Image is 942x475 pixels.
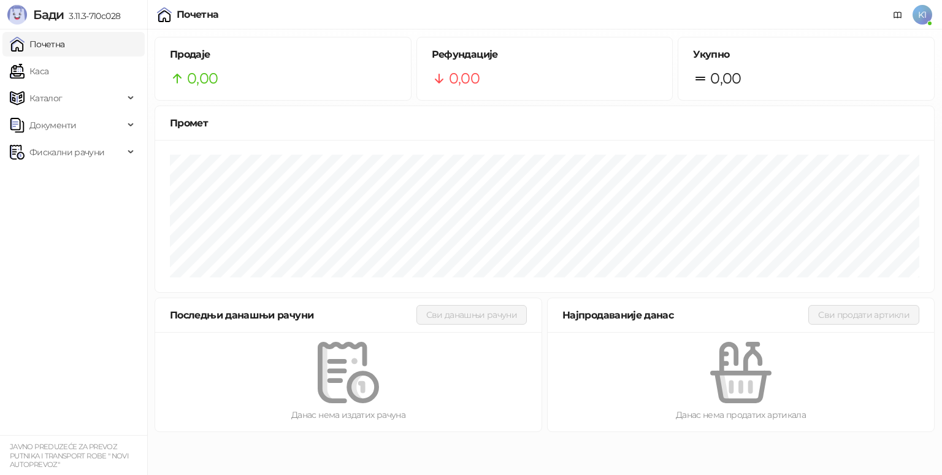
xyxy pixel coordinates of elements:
a: Каса [10,59,48,83]
a: Почетна [10,32,65,56]
div: Данас нема издатих рачуна [175,408,522,422]
h5: Укупно [693,47,919,62]
span: 0,00 [449,67,480,90]
button: Сви продати артикли [808,305,919,325]
div: Промет [170,115,919,131]
div: Почетна [177,10,219,20]
div: Последњи данашњи рачуни [170,307,416,323]
span: 3.11.3-710c028 [64,10,120,21]
span: Бади [33,7,64,22]
div: Данас нема продатих артикала [567,408,914,422]
span: 0,00 [710,67,741,90]
h5: Продаје [170,47,396,62]
img: Logo [7,5,27,25]
a: Документација [888,5,908,25]
button: Сви данашњи рачуни [416,305,527,325]
h5: Рефундације [432,47,658,62]
span: K1 [913,5,932,25]
small: JAVNO PREDUZEĆE ZA PREVOZ PUTNIKA I TRANSPORT ROBE " NOVI AUTOPREVOZ" [10,442,129,469]
div: Најпродаваније данас [562,307,808,323]
span: Фискални рачуни [29,140,104,164]
span: Документи [29,113,76,137]
span: Каталог [29,86,63,110]
span: 0,00 [187,67,218,90]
